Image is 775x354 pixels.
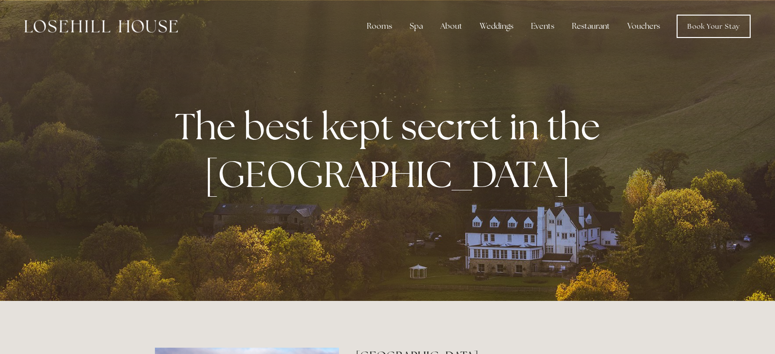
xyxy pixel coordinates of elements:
[359,17,400,36] div: Rooms
[523,17,562,36] div: Events
[677,15,751,38] a: Book Your Stay
[24,20,178,33] img: Losehill House
[433,17,470,36] div: About
[472,17,521,36] div: Weddings
[620,17,668,36] a: Vouchers
[564,17,618,36] div: Restaurant
[402,17,431,36] div: Spa
[175,102,608,198] strong: The best kept secret in the [GEOGRAPHIC_DATA]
